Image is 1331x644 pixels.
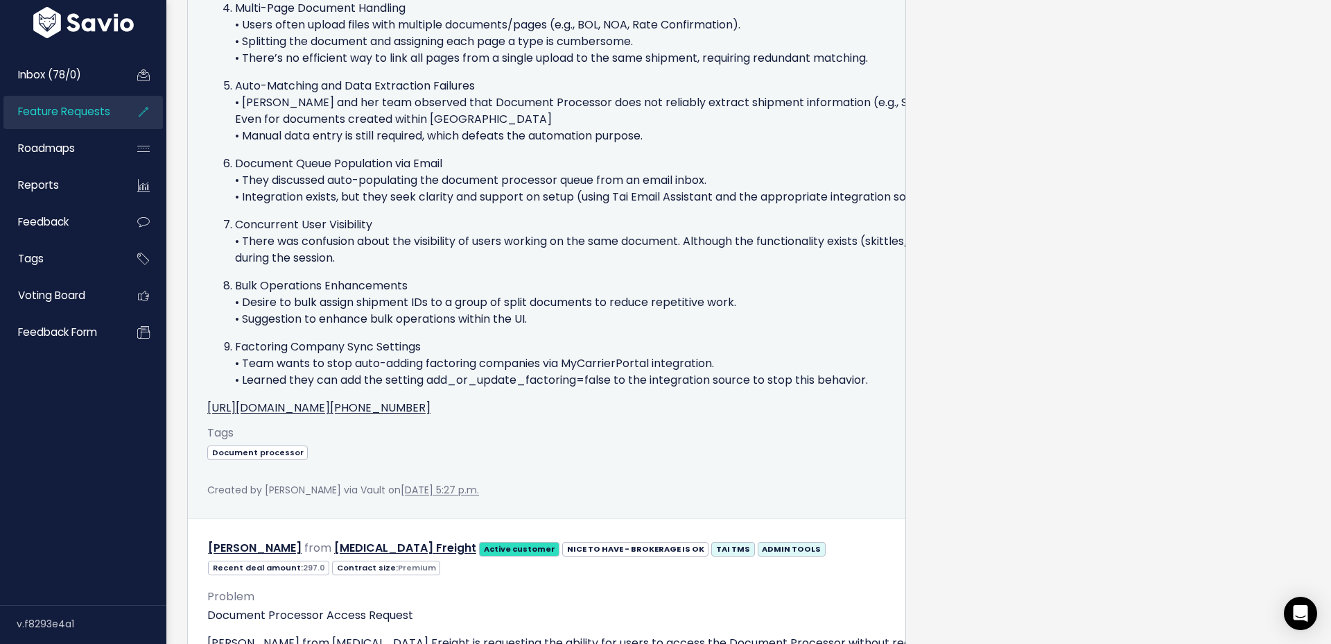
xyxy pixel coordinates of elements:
[18,141,75,155] span: Roadmaps
[3,133,115,164] a: Roadmaps
[30,7,137,38] img: logo-white.9d6f32f41409.svg
[334,540,476,556] a: [MEDICAL_DATA] Freight
[3,206,115,238] a: Feedback
[235,155,1087,205] p: Document Queue Population via Email • They discussed auto-populating the document processor queue...
[18,251,44,266] span: Tags
[3,96,115,128] a: Feature Requests
[3,59,115,91] a: Inbox (78/0)
[1284,597,1317,630] div: Open Intercom Messenger
[17,606,166,642] div: v.f8293e4a1
[401,483,479,497] a: [DATE] 5:27 p.m.
[207,445,308,459] a: Document processor
[18,214,69,229] span: Feedback
[18,104,110,119] span: Feature Requests
[332,561,440,575] span: Contract size:
[484,543,555,554] strong: Active customer
[207,483,479,497] span: Created by [PERSON_NAME] via Vault on
[207,425,234,441] span: Tags
[567,543,704,554] strong: NICE TO HAVE - BROKERAGE IS OK
[208,561,329,575] span: Recent deal amount:
[207,400,430,416] a: [URL][DOMAIN_NAME][PHONE_NUMBER]
[235,217,1087,266] p: Concurrent User Visibility • There was confusion about the visibility of users working on the sam...
[235,278,1087,328] p: Bulk Operations Enhancements • Desire to bulk assign shipment IDs to a group of split documents t...
[3,316,115,348] a: Feedback form
[18,288,85,303] span: Voting Board
[235,78,1087,144] p: Auto-Matching and Data Extraction Failures • [PERSON_NAME] and her team observed that Document Pr...
[207,446,308,460] span: Document processor
[207,588,254,604] span: Problem
[303,562,325,573] span: 297.0
[3,280,115,312] a: Voting Board
[398,562,436,573] span: Premium
[762,543,821,554] strong: ADMIN TOOLS
[716,543,750,554] strong: TAI TMS
[235,339,1087,389] p: Factoring Company Sync Settings • Team wants to stop auto-adding factoring companies via MyCarrie...
[304,540,331,556] span: from
[18,325,97,339] span: Feedback form
[3,243,115,275] a: Tags
[18,67,81,82] span: Inbox (78/0)
[207,607,1087,624] p: Document Processor Access Request
[208,540,302,556] a: [PERSON_NAME]
[18,178,59,192] span: Reports
[3,169,115,201] a: Reports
